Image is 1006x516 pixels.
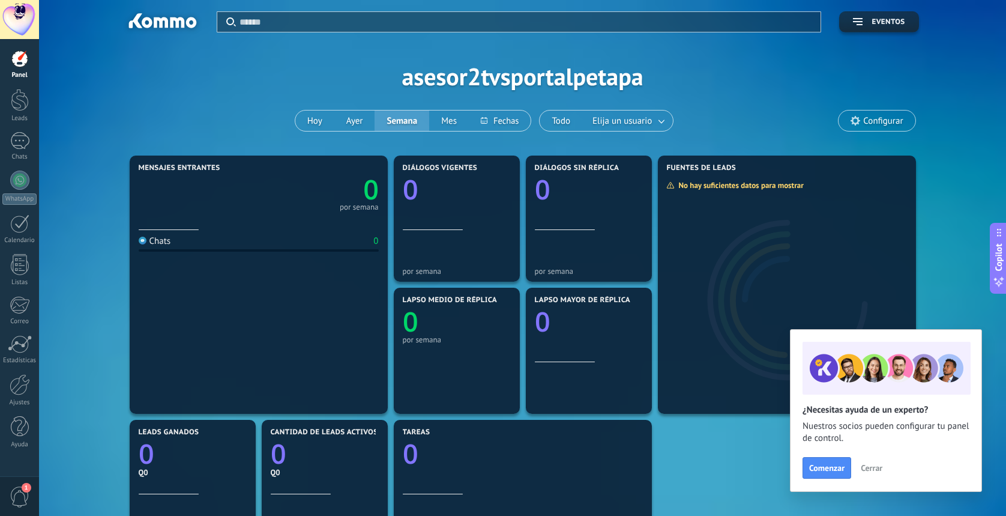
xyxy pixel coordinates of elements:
text: 0 [271,436,286,472]
div: Ayuda [2,441,37,449]
img: Chats [139,237,146,244]
span: Nuestros socios pueden configurar tu panel de control. [803,420,969,445]
span: Leads ganados [139,428,199,437]
button: Semana [375,111,429,131]
div: Correo [2,318,37,326]
div: Leads [2,115,37,123]
span: Configurar [863,116,903,126]
span: Elija un usuario [590,113,654,129]
button: Fechas [469,111,531,131]
div: Q0 [271,467,379,478]
div: No hay suficientes datos para mostrar [666,180,812,190]
div: Estadísticas [2,357,37,365]
span: Tareas [403,428,430,437]
h2: ¿Necesitas ayuda de un experto? [803,404,969,416]
button: Comenzar [803,457,851,479]
text: 0 [535,171,550,208]
span: Comenzar [809,464,845,472]
a: 0 [259,171,379,208]
button: Todo [540,111,582,131]
div: WhatsApp [2,193,37,205]
div: Calendario [2,237,37,244]
div: 0 [373,235,378,247]
text: 0 [535,303,550,340]
span: Diálogos vigentes [403,164,478,172]
span: 1 [22,483,31,493]
div: por semana [535,267,643,276]
span: Cerrar [861,464,882,472]
button: Eventos [839,11,918,32]
button: Cerrar [855,459,888,477]
button: Ayer [334,111,375,131]
span: Mensajes entrantes [139,164,220,172]
span: Cantidad de leads activos [271,428,378,437]
a: 0 [139,436,247,472]
div: por semana [403,267,511,276]
div: Chats [2,153,37,161]
button: Elija un usuario [582,111,673,131]
div: Listas [2,279,37,287]
text: 0 [139,436,154,472]
span: Copilot [993,243,1005,271]
span: Lapso medio de réplica [403,296,498,305]
text: 0 [403,171,418,208]
span: Diálogos sin réplica [535,164,619,172]
a: 0 [403,436,643,472]
div: Ajustes [2,399,37,407]
text: 0 [363,171,379,208]
div: Chats [139,235,171,247]
span: Eventos [872,18,905,26]
text: 0 [403,303,418,340]
div: Panel [2,71,37,79]
span: Fuentes de leads [667,164,736,172]
div: por semana [403,335,511,344]
div: por semana [340,204,379,210]
div: Q0 [139,467,247,478]
a: 0 [271,436,379,472]
span: Lapso mayor de réplica [535,296,630,305]
button: Hoy [295,111,334,131]
text: 0 [403,436,418,472]
button: Mes [429,111,469,131]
